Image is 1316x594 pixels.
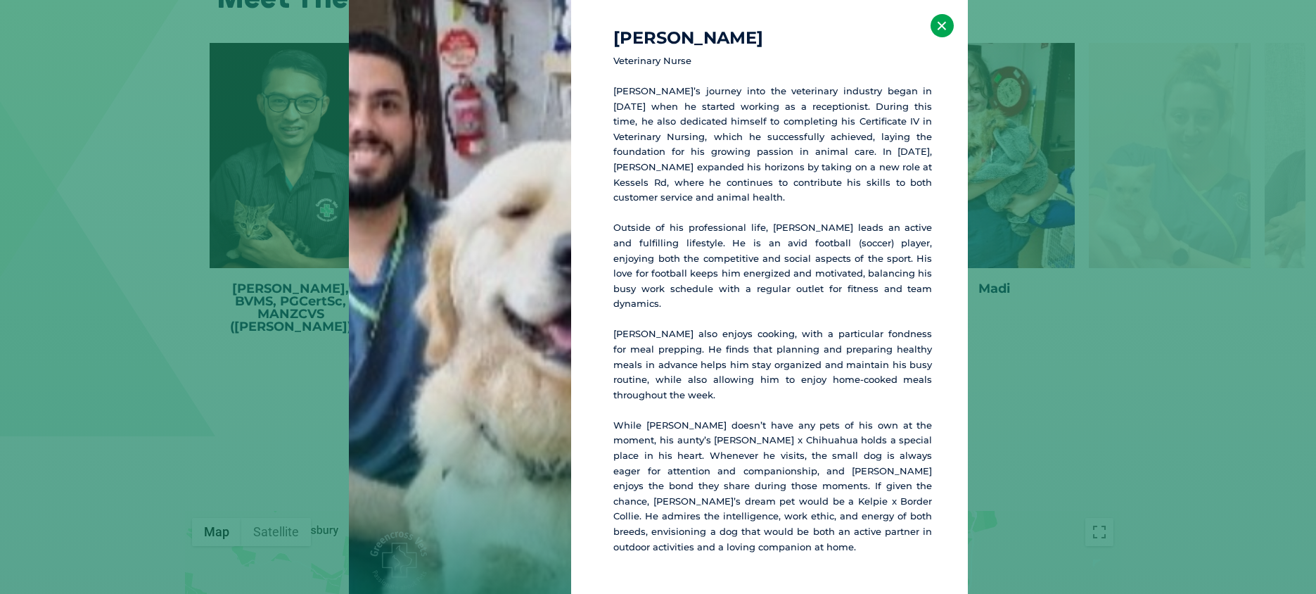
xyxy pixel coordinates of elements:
button: × [931,14,954,37]
p: [PERSON_NAME] also enjoys cooking, with a particular fondness for meal prepping. He finds that pl... [613,327,932,403]
p: Veterinary Nurse [613,53,932,69]
h4: [PERSON_NAME] [613,30,932,46]
p: [PERSON_NAME]’s journey into the veterinary industry began in [DATE] when he started working as a... [613,84,932,206]
p: While [PERSON_NAME] doesn’t have any pets of his own at the moment, his aunty’s [PERSON_NAME] x C... [613,418,932,555]
p: Outside of his professional life, [PERSON_NAME] leads an active and fulfilling lifestyle. He is a... [613,220,932,311]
